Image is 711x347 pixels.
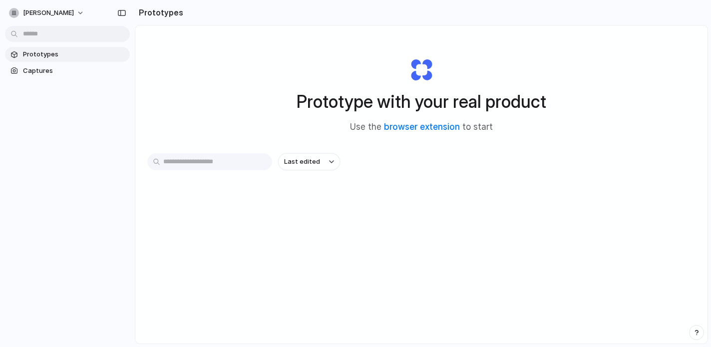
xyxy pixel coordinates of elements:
[23,66,126,76] span: Captures
[5,47,130,62] a: Prototypes
[135,6,183,18] h2: Prototypes
[278,153,340,170] button: Last edited
[350,121,493,134] span: Use the to start
[23,8,74,18] span: [PERSON_NAME]
[384,122,460,132] a: browser extension
[284,157,320,167] span: Last edited
[297,88,546,115] h1: Prototype with your real product
[23,49,126,59] span: Prototypes
[5,63,130,78] a: Captures
[5,5,89,21] button: [PERSON_NAME]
